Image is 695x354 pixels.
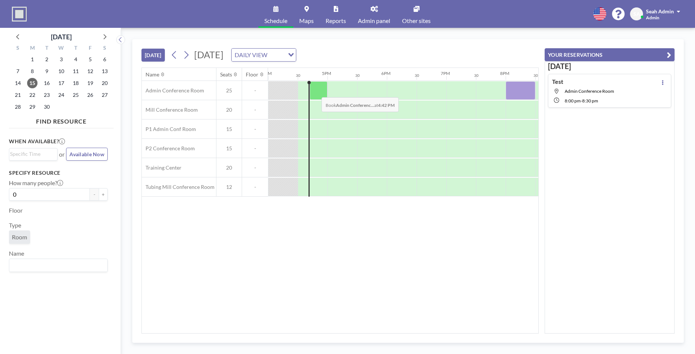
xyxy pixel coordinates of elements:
div: T [40,44,54,53]
span: Monday, September 22, 2025 [27,90,37,100]
button: - [90,188,99,201]
span: Other sites [402,18,431,24]
span: Monday, September 8, 2025 [27,66,37,76]
span: 15 [216,145,242,152]
span: 12 [216,184,242,190]
span: Friday, September 12, 2025 [85,66,95,76]
div: Search for option [232,49,296,61]
span: Saturday, September 13, 2025 [99,66,110,76]
div: T [68,44,83,53]
div: Search for option [9,148,57,160]
span: Tuesday, September 23, 2025 [42,90,52,100]
div: 30 [355,73,360,78]
div: 30 [474,73,479,78]
div: S [11,44,25,53]
b: 4:42 PM [378,102,395,108]
span: Friday, September 26, 2025 [85,90,95,100]
img: organization-logo [12,7,27,22]
span: 20 [216,106,242,113]
span: - [242,145,268,152]
span: Training Center [142,164,182,171]
span: - [581,98,582,104]
b: Admin Conferenc... [336,102,374,108]
div: 6PM [381,71,391,76]
div: 7PM [441,71,450,76]
input: Search for option [10,260,103,270]
span: - [242,184,268,190]
span: Admin Conference Room [565,88,614,94]
div: W [54,44,69,53]
span: DAILY VIEW [233,50,269,60]
span: Thursday, September 4, 2025 [71,54,81,65]
span: Friday, September 19, 2025 [85,78,95,88]
span: 20 [216,164,242,171]
span: - [242,106,268,113]
button: + [99,188,108,201]
div: S [97,44,112,53]
button: [DATE] [141,49,165,62]
label: How many people? [9,179,63,187]
div: M [25,44,40,53]
span: Thursday, September 18, 2025 [71,78,81,88]
span: 8:30 PM [582,98,598,104]
span: 15 [216,126,242,132]
span: Tuesday, September 2, 2025 [42,54,52,65]
span: Wednesday, September 10, 2025 [56,66,66,76]
span: - [242,87,268,94]
span: Thursday, September 25, 2025 [71,90,81,100]
div: 30 [534,73,538,78]
input: Search for option [270,50,284,60]
span: Wednesday, September 24, 2025 [56,90,66,100]
span: Tuesday, September 30, 2025 [42,102,52,112]
h4: FIND RESOURCE [9,115,114,125]
div: F [83,44,97,53]
span: 25 [216,87,242,94]
span: - [242,126,268,132]
span: Book at [322,97,399,112]
span: Admin [646,15,659,20]
span: Sunday, September 7, 2025 [13,66,23,76]
span: P1 Admin Conf Room [142,126,196,132]
span: Saturday, September 27, 2025 [99,90,110,100]
span: Thursday, September 11, 2025 [71,66,81,76]
span: Reports [326,18,346,24]
div: 5PM [322,71,331,76]
button: Available Now [66,148,108,161]
span: Saturday, September 6, 2025 [99,54,110,65]
div: 30 [415,73,419,78]
span: Sunday, September 28, 2025 [13,102,23,112]
span: [DATE] [194,49,223,60]
div: 30 [296,73,300,78]
div: Floor [246,71,258,78]
span: Tuesday, September 16, 2025 [42,78,52,88]
span: Admin Conference Room [142,87,204,94]
span: Sunday, September 21, 2025 [13,90,23,100]
span: P2 Conference Room [142,145,195,152]
h3: Specify resource [9,170,108,176]
span: Admin panel [358,18,390,24]
span: Saturday, September 20, 2025 [99,78,110,88]
div: [DATE] [51,32,72,42]
span: Tuesday, September 9, 2025 [42,66,52,76]
span: Mill Conference Room [142,106,198,113]
span: Available Now [69,151,104,157]
span: Room [12,233,27,241]
span: 8:00 PM [565,98,581,104]
div: Search for option [9,259,107,272]
span: SA [633,11,640,17]
div: 8PM [500,71,509,76]
span: Friday, September 5, 2025 [85,54,95,65]
span: Wednesday, September 3, 2025 [56,54,66,65]
span: Wednesday, September 17, 2025 [56,78,66,88]
span: Maps [299,18,314,24]
span: Schedule [264,18,287,24]
span: Monday, September 29, 2025 [27,102,37,112]
label: Floor [9,207,23,214]
span: Monday, September 15, 2025 [27,78,37,88]
span: Sunday, September 14, 2025 [13,78,23,88]
span: Tubing Mill Conference Room [142,184,215,190]
input: Search for option [10,150,53,158]
div: Seats [220,71,232,78]
label: Type [9,222,21,229]
span: - [242,164,268,171]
